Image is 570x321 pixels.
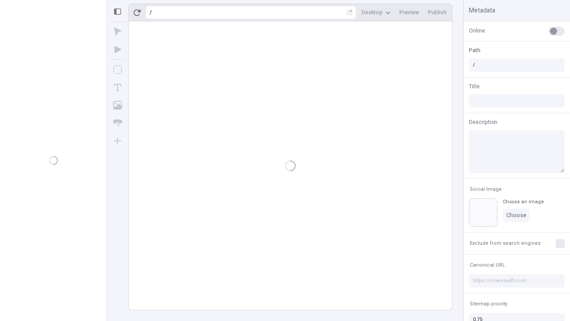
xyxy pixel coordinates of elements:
button: Exclude from search engines [468,238,542,249]
span: Path [469,46,480,54]
button: Social Image [468,184,504,195]
span: Description [469,118,497,126]
button: Image [110,97,126,113]
span: Exclude from search engines [470,240,541,247]
button: Desktop [358,6,394,19]
input: https://makeswift.com [469,274,565,288]
span: Title [469,82,480,91]
span: Sitemap priority [470,300,507,307]
button: Preview [396,6,423,19]
button: Canonical URL [468,260,507,271]
span: Preview [399,9,419,16]
span: Choose [506,212,526,219]
button: Box [110,62,126,78]
div: / [150,9,152,16]
button: Text [110,79,126,95]
button: Sitemap priority [468,299,509,309]
span: Publish [428,9,447,16]
span: Desktop [362,9,383,16]
button: Choose [503,209,530,222]
span: Canonical URL [470,262,505,268]
button: Publish [424,6,450,19]
button: Button [110,115,126,131]
span: Online [469,27,485,35]
span: Social Image [470,186,502,193]
div: Choose an image [503,198,544,205]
